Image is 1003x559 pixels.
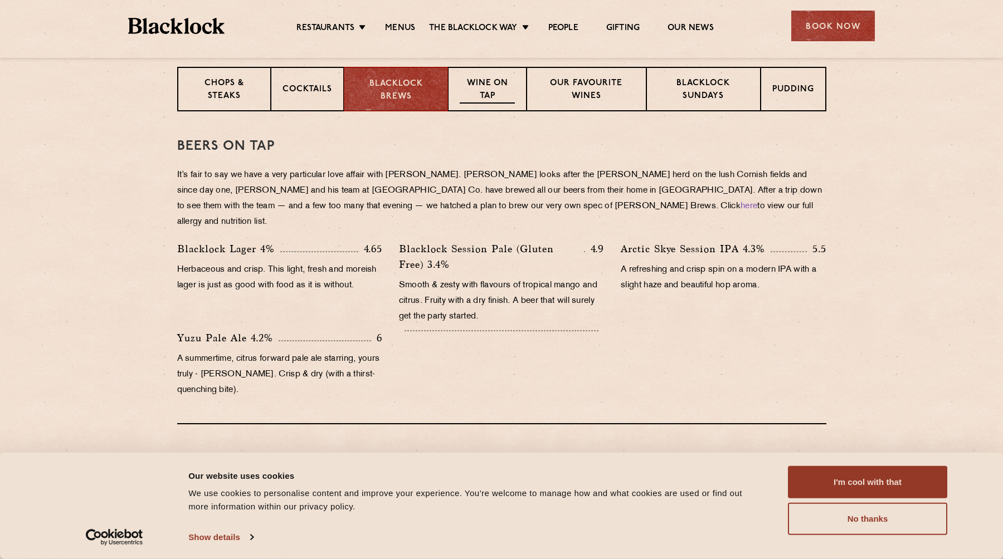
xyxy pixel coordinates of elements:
p: It’s fair to say we have a very particular love affair with [PERSON_NAME]. [PERSON_NAME] looks af... [177,168,826,230]
p: 4.65 [358,242,382,256]
a: People [548,23,578,35]
a: Our News [668,23,714,35]
p: Blacklock Brews [356,78,437,103]
p: Smooth & zesty with flavours of tropical mango and citrus. Fruity with a dry finish. A beer that ... [399,278,604,325]
p: A summertime, citrus forward pale ale starring, yours truly - [PERSON_NAME]. Crisp & dry (with a ... [177,351,382,398]
p: Blacklock Lager 4% [177,241,280,257]
a: The Blacklock Way [429,23,517,35]
a: Usercentrics Cookiebot - opens in a new window [66,529,163,546]
p: Herbaceous and crisp. This light, fresh and moreish lager is just as good with food as it is with... [177,262,382,293]
button: No thanks [788,503,947,535]
a: Show details [188,529,253,546]
button: I'm cool with that [788,466,947,498]
div: Our website uses cookies [188,469,763,482]
p: 5.5 [807,242,826,256]
p: 4.9 [585,242,605,256]
a: Gifting [606,23,640,35]
div: Book Now [791,11,875,41]
img: BL_Textured_Logo-footer-cropped.svg [128,18,225,34]
div: We use cookies to personalise content and improve your experience. You're welcome to manage how a... [188,487,763,513]
p: Blacklock Session Pale (Gluten Free) 3.4% [399,241,584,272]
p: Yuzu Pale Ale 4.2% [177,330,279,346]
a: here [741,202,757,210]
p: Wine on Tap [460,77,514,104]
a: Menus [385,23,415,35]
p: Chops & Steaks [189,77,259,104]
p: Cocktails [283,84,332,97]
a: Restaurants [296,23,354,35]
p: Arctic Skye Session IPA 4.3% [621,241,771,257]
p: Our favourite wines [538,77,635,104]
h3: Beers on tap [177,139,826,154]
p: Blacklock Sundays [658,77,748,104]
p: A refreshing and crisp spin on a modern IPA with a slight haze and beautiful hop aroma. [621,262,826,293]
p: 6 [371,331,382,345]
p: Pudding [772,84,814,97]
